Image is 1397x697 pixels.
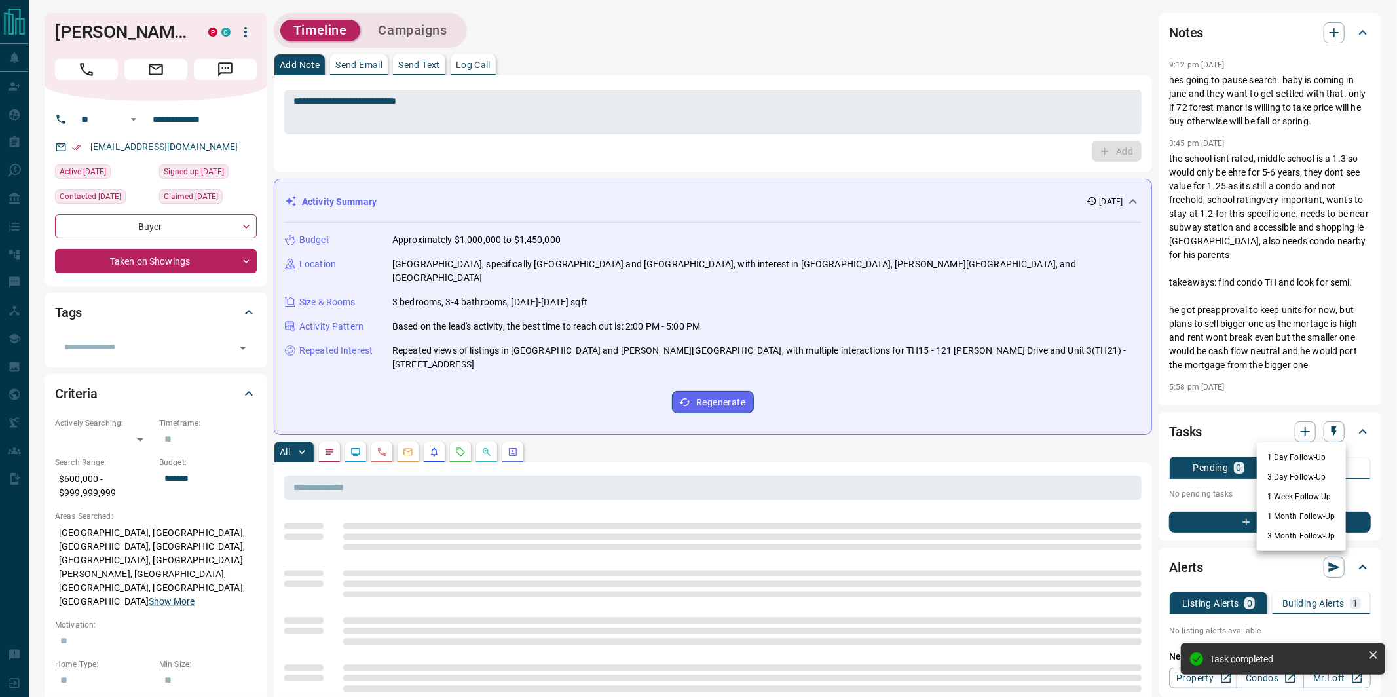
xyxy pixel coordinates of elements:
li: 1 Week Follow-Up [1257,487,1346,506]
li: 1 Month Follow-Up [1257,506,1346,526]
li: 3 Day Follow-Up [1257,467,1346,487]
li: 3 Month Follow-Up [1257,526,1346,546]
div: Task completed [1210,654,1363,664]
li: 1 Day Follow-Up [1257,447,1346,467]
